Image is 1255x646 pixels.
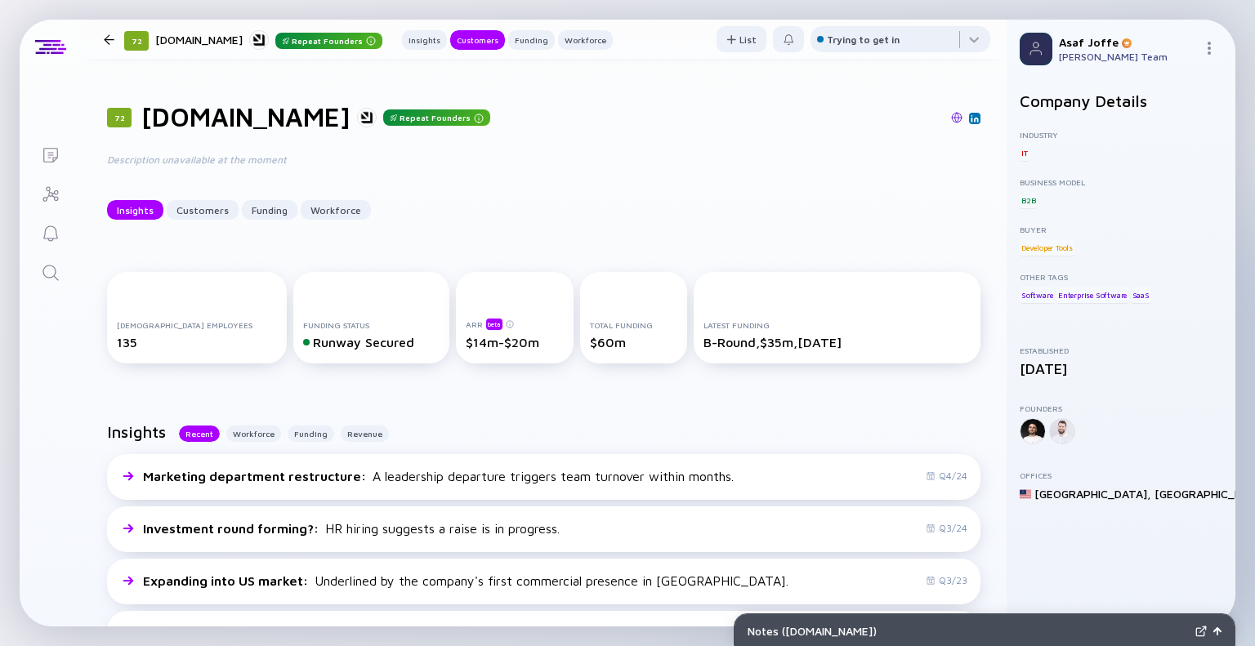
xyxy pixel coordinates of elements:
img: Port.io Linkedin Page [971,114,979,123]
div: B-Round, $35m, [DATE] [703,335,971,350]
button: Revenue [341,425,389,442]
div: List [717,27,766,52]
div: Underlined by the company's first commercial presence in [GEOGRAPHIC_DATA]. [143,573,788,588]
div: Repeat Founders [383,109,490,126]
div: Trying to get in [827,33,900,46]
div: A leadership departure triggers team turnover within months. [143,469,734,483]
div: Business Model [1020,177,1222,187]
div: beta [486,319,502,330]
div: Total Funding [590,320,677,330]
div: Description unavailable at the moment [107,152,630,167]
img: Open Notes [1213,627,1222,635]
div: Q3/24 [926,522,967,534]
div: Customers [167,198,239,223]
h2: Company Details [1020,91,1222,110]
div: Runway Secured [303,335,439,350]
div: Funding [508,32,555,48]
img: Port.io Website [951,112,962,123]
button: Funding [242,200,297,220]
button: Insights [402,30,447,50]
button: List [717,26,766,52]
div: Funding [242,198,297,223]
div: 72 [124,31,149,51]
div: [DOMAIN_NAME] [155,29,382,50]
a: Search [20,252,81,291]
button: Workforce [226,425,281,442]
div: Workforce [301,198,371,223]
h1: [DOMAIN_NAME] [141,101,351,132]
div: Latest Funding [703,320,971,330]
div: Notes ( [DOMAIN_NAME] ) [748,624,1189,638]
div: 135 [117,335,277,350]
div: Enterprise Software [1056,287,1128,303]
div: IT [1020,145,1029,161]
div: B2B [1020,192,1037,208]
div: Established [1020,345,1222,355]
span: Marketing department restructure : [143,469,369,483]
div: HR hiring suggests a raise is in progress. [143,521,560,536]
img: Profile Picture [1020,33,1052,65]
div: Reflected in the first commercial hire in the EU market. [143,626,639,640]
img: United States Flag [1020,488,1031,500]
div: Founders [1020,403,1222,413]
div: Workforce [558,32,613,48]
a: Lists [20,134,81,173]
div: [PERSON_NAME] Team [1059,51,1196,63]
div: Q3/23 [926,574,967,586]
div: $60m [590,335,677,350]
button: Insights [107,200,163,220]
div: [DEMOGRAPHIC_DATA] Employees [117,320,277,330]
div: Asaf Joffe [1059,35,1196,49]
div: Repeat Founders [275,33,382,49]
button: Customers [167,200,239,220]
div: Buyer [1020,225,1222,234]
button: Funding [288,425,334,442]
div: 72 [107,108,132,127]
img: Menu [1203,42,1216,55]
button: Customers [450,30,505,50]
div: Insights [107,198,163,223]
span: Expanding into EU market : [143,626,311,640]
div: SaaS [1131,287,1151,303]
button: Workforce [301,200,371,220]
button: Recent [179,425,220,442]
a: Investor Map [20,173,81,212]
h2: Insights [107,422,166,441]
button: Funding [508,30,555,50]
div: ARR [466,318,564,330]
div: Customers [450,32,505,48]
span: Expanding into US market : [143,573,311,588]
div: Q4/24 [926,470,967,482]
div: Offices [1020,470,1222,480]
img: Expand Notes [1195,626,1207,637]
div: Funding Status [303,320,439,330]
button: Workforce [558,30,613,50]
div: Insights [402,32,447,48]
div: Software [1020,287,1054,303]
div: $14m-$20m [466,335,564,350]
a: Reminders [20,212,81,252]
div: Developer Tools [1020,239,1074,256]
div: Other Tags [1020,272,1222,282]
span: Investment round forming? : [143,521,322,536]
div: [GEOGRAPHIC_DATA] , [1034,487,1151,501]
div: [DATE] [1020,360,1222,377]
div: Industry [1020,130,1222,140]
